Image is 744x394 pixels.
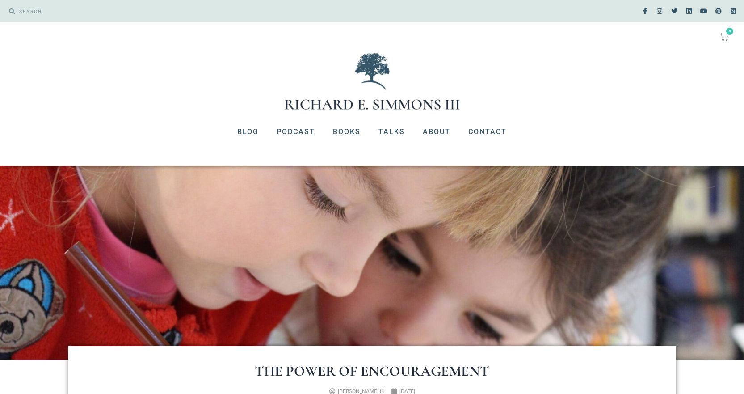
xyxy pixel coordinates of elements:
[370,120,414,144] a: Talks
[15,4,368,18] input: SEARCH
[228,120,268,144] a: Blog
[726,28,733,35] span: 0
[324,120,370,144] a: Books
[104,364,640,378] h1: The Power of Encouragement
[709,27,740,47] a: 0
[459,120,516,144] a: Contact
[268,120,324,144] a: Podcast
[414,120,459,144] a: About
